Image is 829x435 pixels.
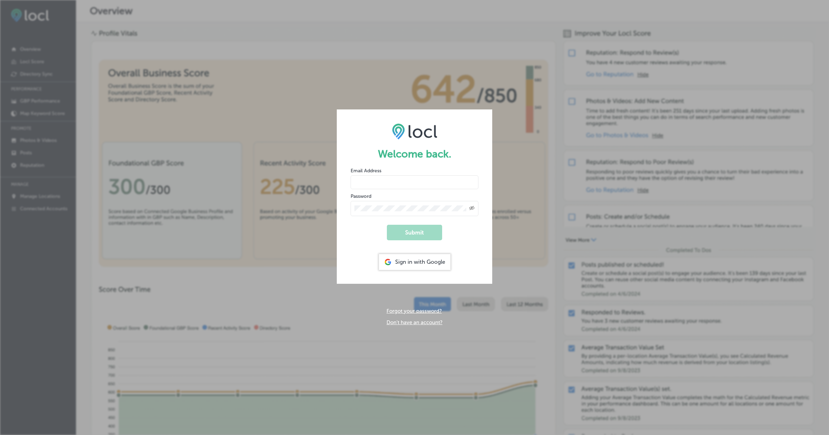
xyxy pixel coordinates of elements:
[351,193,371,199] label: Password
[392,123,437,139] img: LOCL logo
[387,308,442,314] a: Forgot your password?
[351,168,381,174] label: Email Address
[387,319,442,326] a: Don't have an account?
[379,254,450,270] div: Sign in with Google
[387,225,442,240] button: Submit
[469,205,475,212] span: Toggle password visibility
[351,148,478,160] h1: Welcome back.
